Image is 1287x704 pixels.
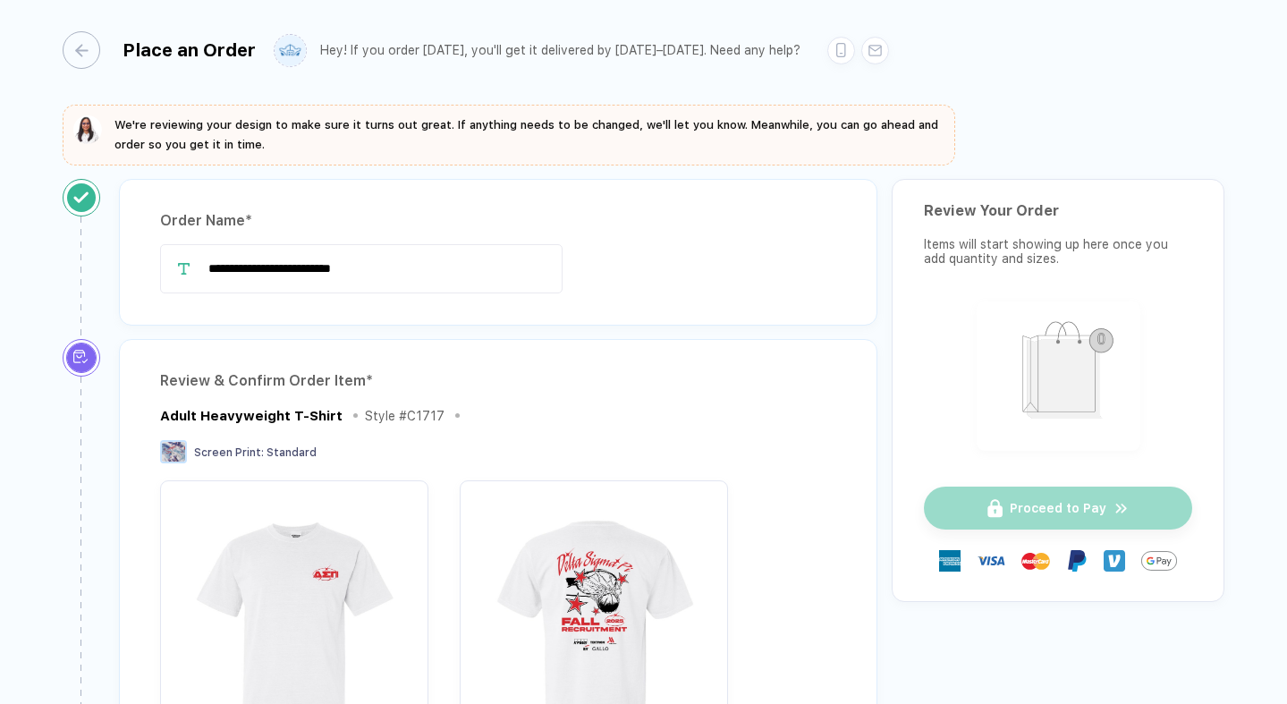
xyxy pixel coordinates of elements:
div: Hey! If you order [DATE], you'll get it delivered by [DATE]–[DATE]. Need any help? [320,43,800,58]
div: Review Your Order [924,202,1192,219]
div: Adult Heavyweight T-Shirt [160,408,343,424]
img: GPay [1141,543,1177,579]
img: sophie [73,115,102,144]
span: Standard [267,446,317,459]
img: Screen Print [160,440,187,463]
img: Venmo [1104,550,1125,572]
img: Paypal [1066,550,1088,572]
img: shopping_bag.png [985,310,1132,439]
span: We're reviewing your design to make sure it turns out great. If anything needs to be changed, we'... [114,118,938,151]
div: Review & Confirm Order Item [160,367,836,395]
img: user profile [275,35,306,66]
div: Style # C1717 [365,409,445,423]
div: Order Name [160,207,836,235]
div: Items will start showing up here once you add quantity and sizes. [924,237,1192,266]
div: Place an Order [123,39,256,61]
img: visa [977,547,1005,575]
button: We're reviewing your design to make sure it turns out great. If anything needs to be changed, we'... [73,115,944,155]
img: express [939,550,961,572]
span: Screen Print : [194,446,264,459]
img: master-card [1021,547,1050,575]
